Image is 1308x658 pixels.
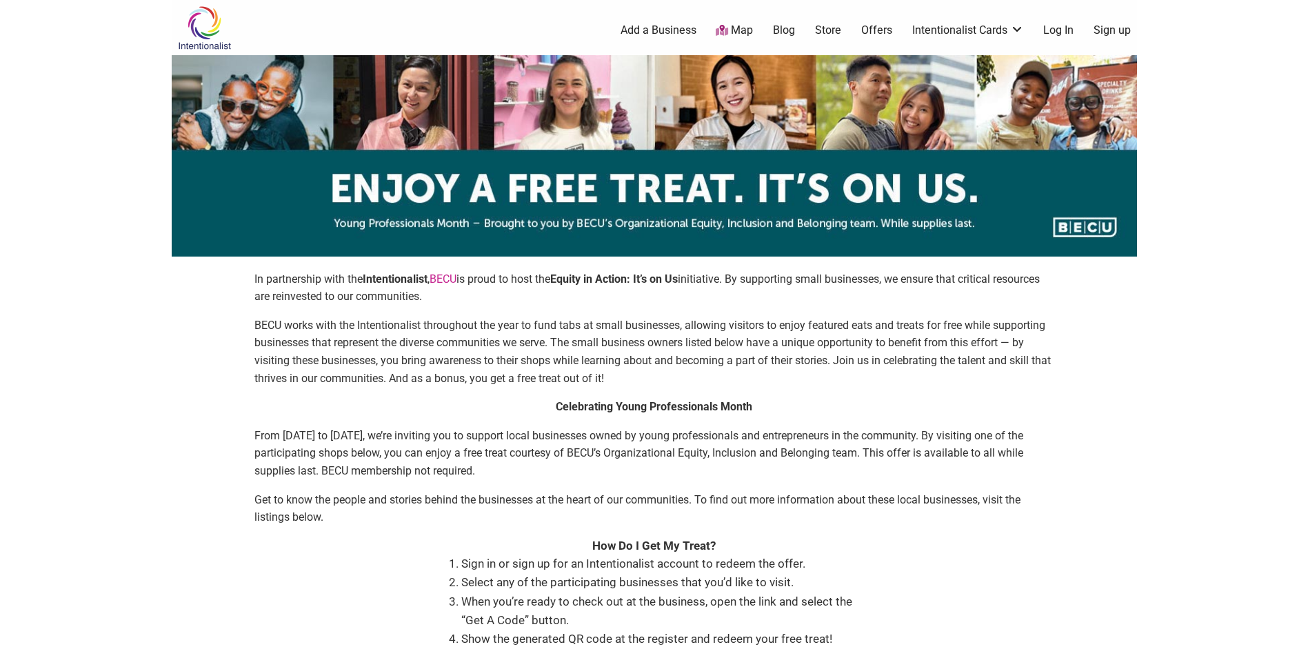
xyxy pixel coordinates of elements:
p: BECU works with the Intentionalist throughout the year to fund tabs at small businesses, allowing... [254,317,1054,387]
li: Select any of the participating businesses that you’d like to visit. [461,573,861,592]
a: Offers [861,23,892,38]
a: Map [716,23,753,39]
a: Blog [773,23,795,38]
li: Sign in or sign up for an Intentionalist account to redeem the offer. [461,555,861,573]
strong: Celebrating Young Professionals Month [556,400,752,413]
p: In partnership with the , is proud to host the initiative. By supporting small businesses, we ens... [254,270,1054,306]
a: Intentionalist Cards [912,23,1024,38]
li: When you’re ready to check out at the business, open the link and select the “Get A Code” button. [461,592,861,630]
p: From [DATE] to [DATE], we’re inviting you to support local businesses owned by young professional... [254,427,1054,480]
a: Store [815,23,841,38]
a: Add a Business [621,23,696,38]
img: sponsor logo [172,55,1137,257]
a: BECU [430,272,456,286]
a: Sign up [1094,23,1131,38]
a: Log In [1043,23,1074,38]
strong: Equity in Action: It’s on Us [550,272,678,286]
strong: How Do I Get My Treat? [592,539,716,552]
p: Get to know the people and stories behind the businesses at the heart of our communities. To find... [254,491,1054,526]
img: Intentionalist [172,6,237,50]
li: Show the generated QR code at the register and redeem your free treat! [461,630,861,648]
strong: Intentionalist [363,272,427,286]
